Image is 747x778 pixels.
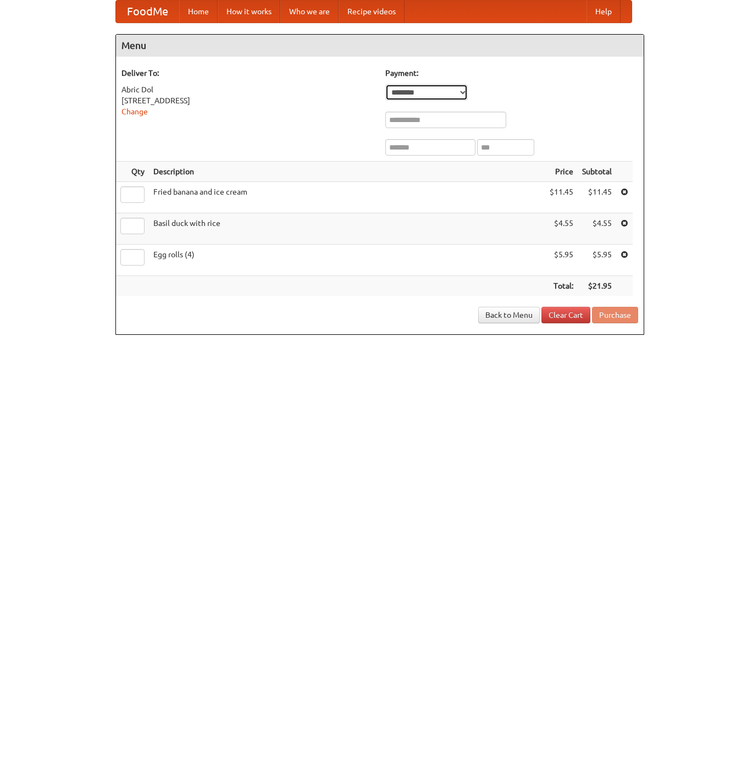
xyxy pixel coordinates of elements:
a: Home [179,1,218,23]
a: Help [586,1,621,23]
th: Subtotal [578,162,616,182]
td: $11.45 [578,182,616,213]
td: $4.55 [578,213,616,245]
a: Who we are [280,1,339,23]
a: Clear Cart [541,307,590,323]
a: FoodMe [116,1,179,23]
button: Purchase [592,307,638,323]
th: $21.95 [578,276,616,296]
div: [STREET_ADDRESS] [121,95,374,106]
a: How it works [218,1,280,23]
h4: Menu [116,35,644,57]
h5: Deliver To: [121,68,374,79]
td: $5.95 [545,245,578,276]
th: Price [545,162,578,182]
th: Qty [116,162,149,182]
td: $11.45 [545,182,578,213]
a: Back to Menu [478,307,540,323]
a: Change [121,107,148,116]
td: $5.95 [578,245,616,276]
h5: Payment: [385,68,638,79]
a: Recipe videos [339,1,405,23]
th: Description [149,162,545,182]
th: Total: [545,276,578,296]
td: Egg rolls (4) [149,245,545,276]
td: Basil duck with rice [149,213,545,245]
div: Abric Dol [121,84,374,95]
td: $4.55 [545,213,578,245]
td: Fried banana and ice cream [149,182,545,213]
